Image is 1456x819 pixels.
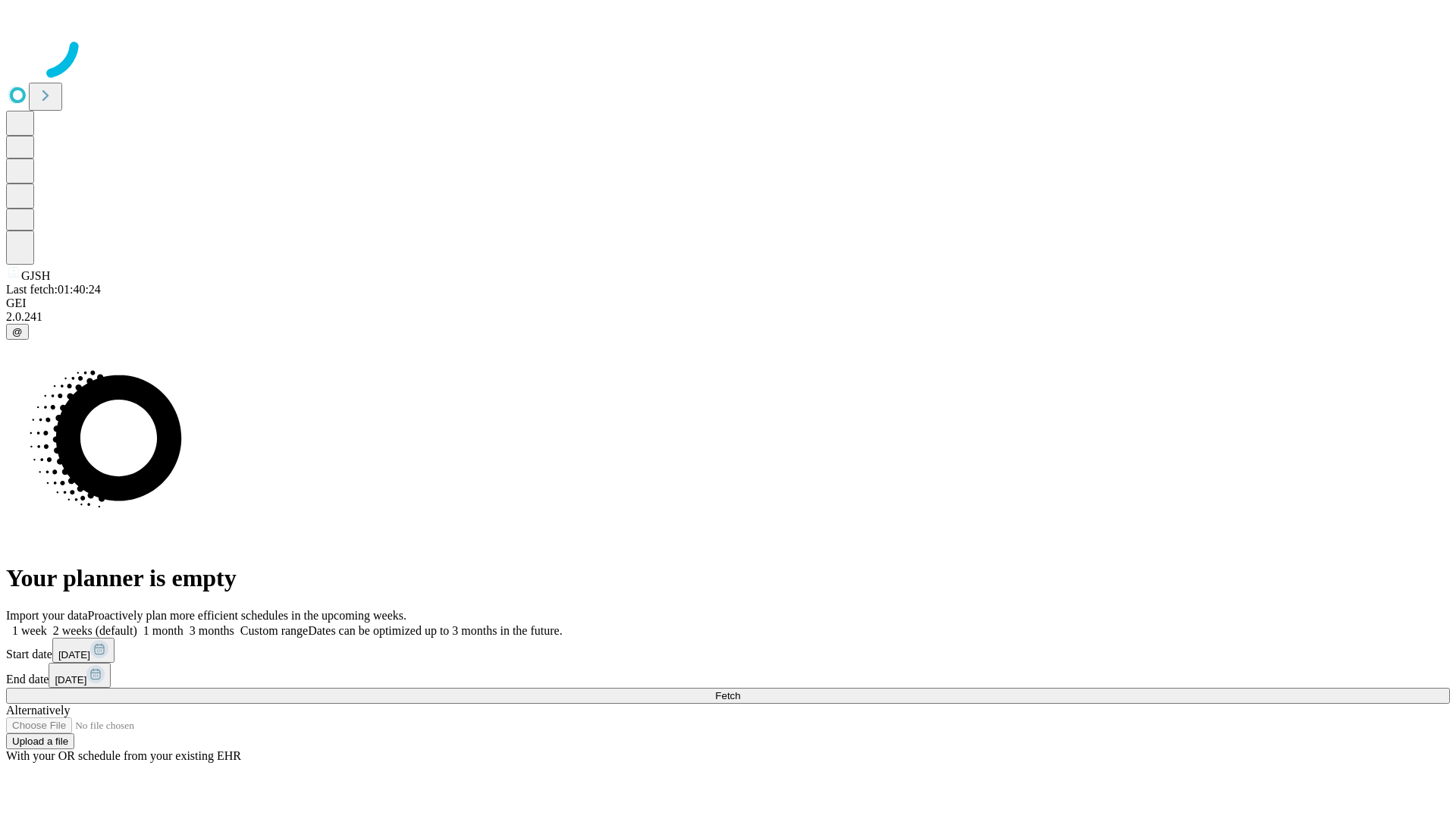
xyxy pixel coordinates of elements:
[6,297,1450,310] div: GEI
[6,688,1450,704] button: Fetch
[6,704,70,717] span: Alternatively
[12,624,47,637] span: 1 week
[6,749,241,762] span: With your OR schedule from your existing EHR
[715,690,740,701] span: Fetch
[88,609,406,622] span: Proactively plan more efficient schedules in the upcoming weeks.
[6,609,88,622] span: Import your data
[6,324,29,340] button: @
[240,624,308,637] span: Custom range
[52,638,115,663] button: [DATE]
[190,624,234,637] span: 3 months
[6,663,1450,688] div: End date
[6,283,101,296] span: Last fetch: 01:40:24
[6,733,74,749] button: Upload a file
[6,310,1450,324] div: 2.0.241
[53,624,137,637] span: 2 weeks (default)
[6,564,1450,592] h1: Your planner is empty
[6,638,1450,663] div: Start date
[143,624,184,637] span: 1 month
[12,326,23,337] span: @
[21,269,50,282] span: GJSH
[58,649,90,661] span: [DATE]
[55,674,86,686] span: [DATE]
[49,663,111,688] button: [DATE]
[308,624,562,637] span: Dates can be optimized up to 3 months in the future.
